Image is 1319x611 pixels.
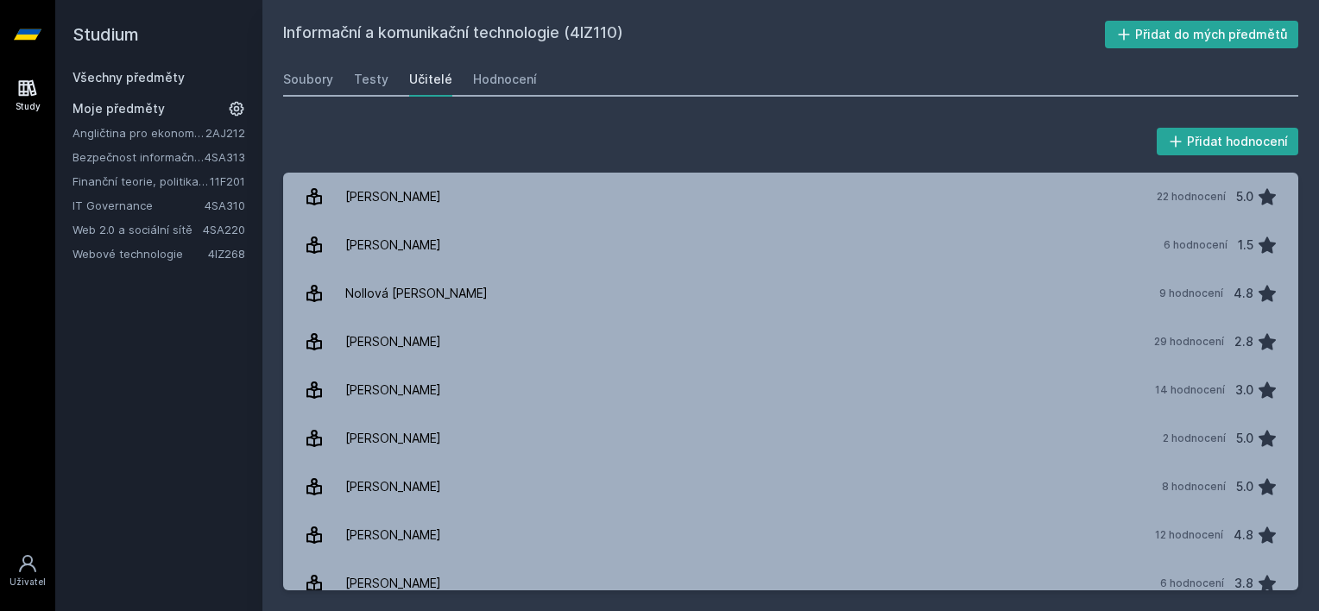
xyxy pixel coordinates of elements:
[1155,383,1225,397] div: 14 hodnocení
[73,173,210,190] a: Finanční teorie, politika a instituce
[1160,576,1224,590] div: 6 hodnocení
[1163,431,1226,445] div: 2 hodnocení
[283,463,1298,511] a: [PERSON_NAME] 8 hodnocení 5.0
[1234,276,1253,311] div: 4.8
[283,62,333,97] a: Soubory
[283,21,1105,48] h2: Informační a komunikační technologie (4IZ110)
[1159,287,1223,300] div: 9 hodnocení
[409,71,452,88] div: Učitelé
[283,318,1298,366] a: [PERSON_NAME] 29 hodnocení 2.8
[1236,421,1253,456] div: 5.0
[3,545,52,597] a: Uživatel
[1157,190,1226,204] div: 22 hodnocení
[345,228,441,262] div: [PERSON_NAME]
[73,70,185,85] a: Všechny předměty
[1154,335,1224,349] div: 29 hodnocení
[73,148,205,166] a: Bezpečnost informačních systémů
[205,150,245,164] a: 4SA313
[16,100,41,113] div: Study
[354,62,388,97] a: Testy
[473,71,537,88] div: Hodnocení
[345,180,441,214] div: [PERSON_NAME]
[1234,566,1253,601] div: 3.8
[9,576,46,589] div: Uživatel
[205,126,245,140] a: 2AJ212
[205,198,245,212] a: 4SA310
[73,245,208,262] a: Webové technologie
[73,124,205,142] a: Angličtina pro ekonomická studia 2 (B2/C1)
[345,518,441,552] div: [PERSON_NAME]
[1234,324,1253,359] div: 2.8
[1155,528,1223,542] div: 12 hodnocení
[1105,21,1299,48] button: Přidat do mých předmětů
[345,421,441,456] div: [PERSON_NAME]
[1162,480,1226,494] div: 8 hodnocení
[208,247,245,261] a: 4IZ268
[345,373,441,407] div: [PERSON_NAME]
[283,221,1298,269] a: [PERSON_NAME] 6 hodnocení 1.5
[73,100,165,117] span: Moje předměty
[1164,238,1227,252] div: 6 hodnocení
[283,366,1298,414] a: [PERSON_NAME] 14 hodnocení 3.0
[283,269,1298,318] a: Nollová [PERSON_NAME] 9 hodnocení 4.8
[283,559,1298,608] a: [PERSON_NAME] 6 hodnocení 3.8
[354,71,388,88] div: Testy
[283,71,333,88] div: Soubory
[1157,128,1299,155] button: Přidat hodnocení
[345,469,441,504] div: [PERSON_NAME]
[473,62,537,97] a: Hodnocení
[283,511,1298,559] a: [PERSON_NAME] 12 hodnocení 4.8
[1238,228,1253,262] div: 1.5
[73,197,205,214] a: IT Governance
[203,223,245,236] a: 4SA220
[1236,180,1253,214] div: 5.0
[283,173,1298,221] a: [PERSON_NAME] 22 hodnocení 5.0
[345,324,441,359] div: [PERSON_NAME]
[345,566,441,601] div: [PERSON_NAME]
[1234,518,1253,552] div: 4.8
[283,414,1298,463] a: [PERSON_NAME] 2 hodnocení 5.0
[1235,373,1253,407] div: 3.0
[210,174,245,188] a: 11F201
[3,69,52,122] a: Study
[73,221,203,238] a: Web 2.0 a sociální sítě
[345,276,488,311] div: Nollová [PERSON_NAME]
[1236,469,1253,504] div: 5.0
[409,62,452,97] a: Učitelé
